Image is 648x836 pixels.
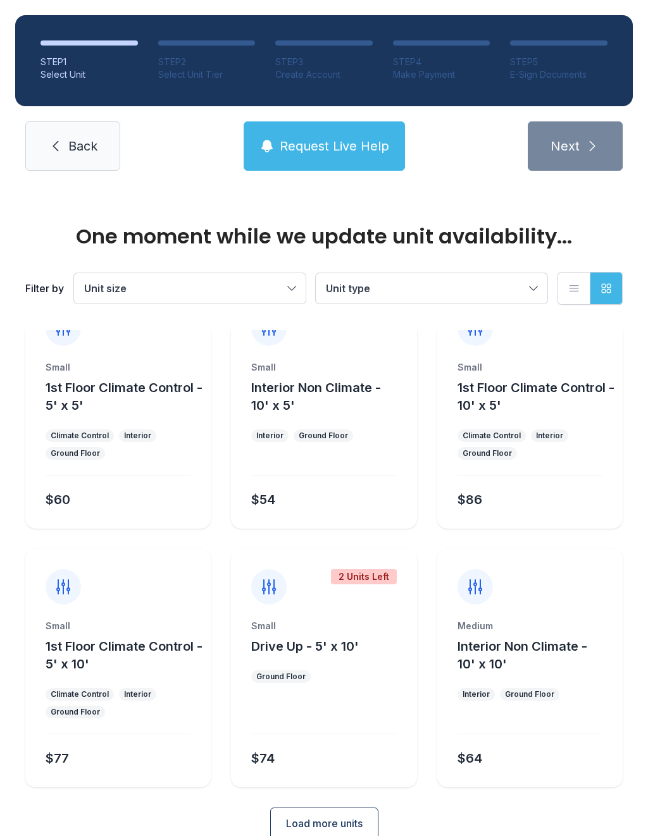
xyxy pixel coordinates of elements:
div: $54 [251,491,275,508]
div: Medium [458,620,602,632]
div: Ground Floor [51,448,100,458]
div: STEP 1 [40,56,138,68]
div: STEP 4 [393,56,490,68]
span: Request Live Help [280,137,389,155]
span: Interior Non Climate - 10' x 10' [458,639,587,672]
span: 1st Floor Climate Control - 10' x 5' [458,380,614,413]
button: Interior Non Climate - 10' x 10' [458,637,618,673]
button: 1st Floor Climate Control - 5' x 5' [46,379,206,414]
span: Next [551,137,580,155]
div: Interior [124,431,151,441]
div: Interior [536,431,563,441]
button: Unit size [74,273,306,304]
button: 1st Floor Climate Control - 5' x 10' [46,637,206,673]
span: Load more units [286,816,363,831]
div: STEP 2 [158,56,256,68]
div: Select Unit Tier [158,68,256,81]
div: Create Account [275,68,373,81]
div: Small [251,620,396,632]
div: STEP 5 [510,56,607,68]
div: $60 [46,491,70,508]
div: Ground Floor [299,431,348,441]
div: Ground Floor [463,448,512,458]
div: $74 [251,749,275,767]
button: 1st Floor Climate Control - 10' x 5' [458,379,618,414]
div: Climate Control [51,431,109,441]
div: Climate Control [463,431,521,441]
div: Ground Floor [51,707,100,717]
span: Interior Non Climate - 10' x 5' [251,380,381,413]
span: Unit type [326,282,370,295]
span: 1st Floor Climate Control - 5' x 5' [46,380,202,413]
div: Ground Floor [256,672,306,682]
div: Climate Control [51,689,109,699]
div: Filter by [25,281,64,296]
div: Select Unit [40,68,138,81]
div: Small [46,620,190,632]
div: $64 [458,749,482,767]
div: Interior [463,689,490,699]
div: $86 [458,491,482,508]
div: STEP 3 [275,56,373,68]
div: Interior [256,431,283,441]
button: Interior Non Climate - 10' x 5' [251,379,411,414]
span: 1st Floor Climate Control - 5' x 10' [46,639,202,672]
div: $77 [46,749,69,767]
div: E-Sign Documents [510,68,607,81]
button: Unit type [316,273,547,304]
div: Small [46,361,190,374]
div: Small [458,361,602,374]
div: Interior [124,689,151,699]
span: Back [68,137,97,155]
span: Drive Up - 5' x 10' [251,639,359,654]
span: Unit size [84,282,127,295]
div: 2 Units Left [331,569,397,584]
div: One moment while we update unit availability... [25,226,623,247]
div: Small [251,361,396,374]
button: Drive Up - 5' x 10' [251,637,359,655]
div: Make Payment [393,68,490,81]
div: Ground Floor [505,689,554,699]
